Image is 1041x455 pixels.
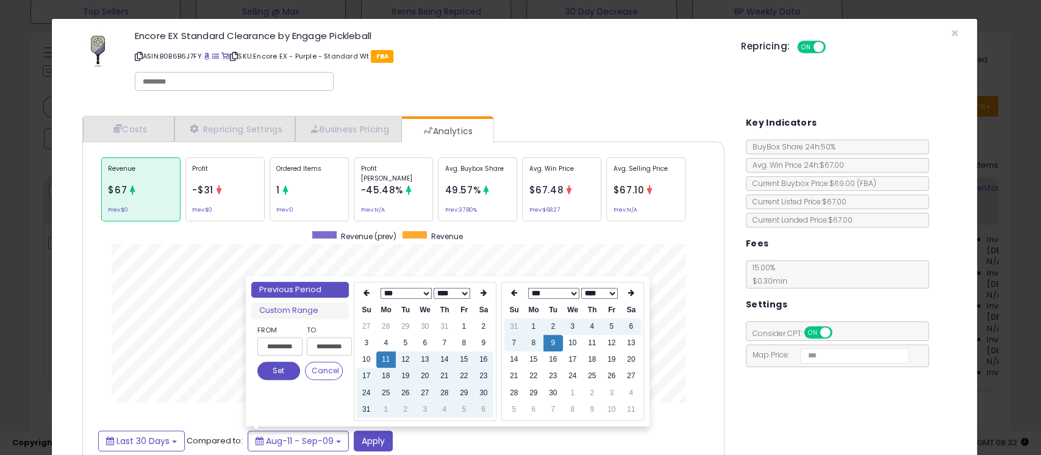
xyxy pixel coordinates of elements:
h5: Repricing: [741,41,790,51]
span: 49.57% [445,184,481,196]
h5: Fees [746,236,769,251]
td: 18 [376,368,396,384]
td: 7 [543,401,563,418]
span: Current Listed Price: $67.00 [746,196,846,207]
span: ON [805,328,820,338]
td: 17 [357,368,376,384]
td: 3 [415,401,435,418]
td: 5 [504,401,524,418]
li: Custom Range [251,303,349,319]
td: 20 [415,368,435,384]
th: Tu [543,302,563,318]
span: -45.48% [360,184,402,196]
span: Last 30 Days [116,435,170,447]
td: 19 [602,351,621,368]
span: Avg. Win Price 24h: $67.00 [746,160,844,170]
td: 26 [602,368,621,384]
p: Avg. Win Price [529,164,595,182]
span: Aug-11 - Sep-09 [266,435,334,447]
span: OFF [830,328,850,338]
small: Prev: 0 [276,208,293,212]
td: 30 [415,318,435,335]
th: Th [582,302,602,318]
td: 29 [396,318,415,335]
small: Prev: $68.27 [529,208,559,212]
td: 31 [357,401,376,418]
td: 7 [504,335,524,351]
button: Apply [354,431,393,451]
th: Su [504,302,524,318]
td: 27 [621,368,641,384]
span: FBA [371,50,393,63]
label: From [257,324,300,336]
td: 17 [563,351,582,368]
td: 24 [563,368,582,384]
td: 28 [435,385,454,401]
small: Prev: N/A [360,208,384,212]
th: Mo [524,302,543,318]
td: 2 [474,318,493,335]
td: 26 [396,385,415,401]
small: Prev: N/A [613,208,637,212]
td: 20 [621,351,641,368]
label: To [307,324,343,336]
p: Profit [PERSON_NAME] [360,164,426,182]
p: Revenue [108,164,174,182]
span: Revenue [431,231,463,242]
td: 15 [454,351,474,368]
span: × [951,24,959,42]
td: 14 [504,351,524,368]
a: All offer listings [212,51,219,61]
td: 5 [602,318,621,335]
td: 8 [524,335,543,351]
td: 23 [474,368,493,384]
td: 31 [504,318,524,335]
td: 6 [621,318,641,335]
p: Ordered Items [276,164,342,182]
span: OFF [824,42,843,52]
td: 3 [357,335,376,351]
span: Compared to: [187,434,243,446]
td: 11 [376,351,396,368]
td: 6 [474,401,493,418]
h5: Key Indicators [746,115,817,131]
span: Current Buybox Price: [746,178,876,188]
td: 19 [396,368,415,384]
td: 4 [435,401,454,418]
td: 24 [357,385,376,401]
td: 5 [454,401,474,418]
td: 21 [435,368,454,384]
th: Mo [376,302,396,318]
th: Fr [602,302,621,318]
td: 15 [524,351,543,368]
span: BuyBox Share 24h: 50% [746,142,835,152]
td: 4 [582,318,602,335]
td: 8 [563,401,582,418]
td: 2 [396,401,415,418]
td: 30 [474,385,493,401]
td: 2 [543,318,563,335]
td: 5 [396,335,415,351]
th: Su [357,302,376,318]
span: $67.10 [613,184,644,196]
td: 9 [543,335,563,351]
h3: Encore EX Standard Clearance by Engage Pickleball [135,31,723,40]
td: 30 [543,385,563,401]
td: 3 [602,385,621,401]
td: 2 [582,385,602,401]
td: 14 [435,351,454,368]
span: Current Landed Price: $67.00 [746,215,853,225]
td: 3 [563,318,582,335]
td: 13 [621,335,641,351]
td: 29 [524,385,543,401]
span: 15.00 % [746,262,787,286]
td: 18 [582,351,602,368]
span: $67.48 [529,184,563,196]
span: Consider CPT: [746,328,848,339]
a: BuyBox page [204,51,210,61]
td: 25 [582,368,602,384]
td: 27 [415,385,435,401]
span: $0.30 min [746,276,787,286]
small: Prev: $0 [192,208,212,212]
th: Tu [396,302,415,318]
